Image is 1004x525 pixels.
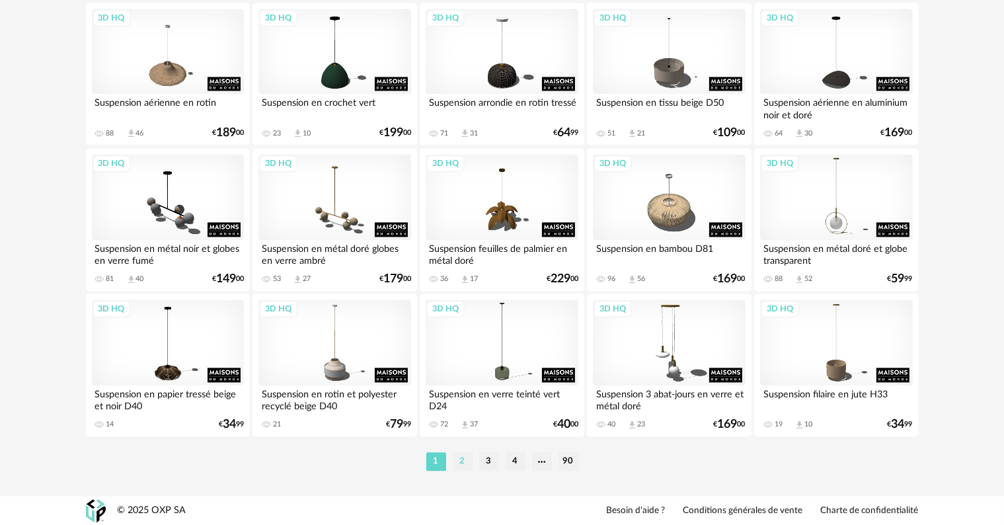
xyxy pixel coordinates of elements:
[794,128,804,138] span: Download icon
[885,128,905,138] span: 169
[714,128,746,138] div: € 00
[775,420,783,429] div: 19
[258,94,410,120] div: Suspension en crochet vert
[607,129,615,138] div: 51
[426,385,578,412] div: Suspension en verre teinté vert D24
[92,240,244,266] div: Suspension en métal noir et globes en verre fumé
[593,385,745,412] div: Suspension 3 abat-jours en verre et métal doré
[273,129,281,138] div: 23
[92,385,244,412] div: Suspension en papier tressé beige et noir D40
[479,452,499,471] li: 3
[587,294,751,436] a: 3D HQ Suspension 3 abat-jours en verre et métal doré 40 Download icon 23 €16900
[627,128,637,138] span: Download icon
[559,452,578,471] li: 90
[259,9,297,26] div: 3D HQ
[754,3,918,145] a: 3D HQ Suspension aérienne en aluminium noir et doré 64 Download icon 30 €16900
[259,300,297,317] div: 3D HQ
[804,274,812,284] div: 52
[426,94,578,120] div: Suspension arrondie en rotin tressé
[106,129,114,138] div: 88
[216,128,236,138] span: 189
[627,274,637,284] span: Download icon
[379,128,411,138] div: € 00
[754,294,918,436] a: 3D HQ Suspension filaire en jute H33 19 Download icon 10 €3499
[273,420,281,429] div: 21
[252,294,416,436] a: 3D HQ Suspension en rotin et polyester recyclé beige D40 21 €7999
[718,274,738,284] span: 169
[714,274,746,284] div: € 00
[86,3,250,145] a: 3D HQ Suspension aérienne en rotin 88 Download icon 46 €18900
[760,385,912,412] div: Suspension filaire en jute H33
[426,9,465,26] div: 3D HQ
[219,420,244,429] div: € 99
[106,274,114,284] div: 81
[470,129,478,138] div: 31
[593,240,745,266] div: Suspension en bambou D81
[637,129,645,138] div: 21
[273,274,281,284] div: 53
[136,129,144,138] div: 46
[888,274,913,284] div: € 99
[136,274,144,284] div: 40
[794,274,804,284] span: Download icon
[718,128,738,138] span: 109
[303,129,311,138] div: 10
[637,420,645,429] div: 23
[258,240,410,266] div: Suspension en métal doré globes en verre ambré
[593,94,745,120] div: Suspension en tissu beige D50
[426,155,465,172] div: 3D HQ
[587,148,751,291] a: 3D HQ Suspension en bambou D81 96 Download icon 56 €16900
[106,420,114,429] div: 14
[760,94,912,120] div: Suspension aérienne en aluminium noir et doré
[718,420,738,429] span: 169
[440,420,448,429] div: 72
[775,129,783,138] div: 64
[252,3,416,145] a: 3D HQ Suspension en crochet vert 23 Download icon 10 €19900
[383,274,403,284] span: 179
[420,3,584,145] a: 3D HQ Suspension arrondie en rotin tressé 71 Download icon 31 €6499
[460,420,470,430] span: Download icon
[804,420,812,429] div: 10
[547,274,578,284] div: € 00
[892,420,905,429] span: 34
[587,3,751,145] a: 3D HQ Suspension en tissu beige D50 51 Download icon 21 €10900
[551,274,570,284] span: 229
[714,420,746,429] div: € 00
[258,385,410,412] div: Suspension en rotin et polyester recyclé beige D40
[440,129,448,138] div: 71
[594,9,632,26] div: 3D HQ
[892,274,905,284] span: 59
[460,274,470,284] span: Download icon
[303,274,311,284] div: 27
[390,420,403,429] span: 79
[216,274,236,284] span: 149
[760,240,912,266] div: Suspension en métal doré et globe transparent
[754,148,918,291] a: 3D HQ Suspension en métal doré et globe transparent 88 Download icon 52 €5999
[252,148,416,291] a: 3D HQ Suspension en métal doré globes en verre ambré 53 Download icon 27 €17900
[212,274,244,284] div: € 00
[426,240,578,266] div: Suspension feuilles de palmier en métal doré
[553,128,578,138] div: € 99
[460,128,470,138] span: Download icon
[470,420,478,429] div: 37
[259,155,297,172] div: 3D HQ
[453,452,473,471] li: 2
[881,128,913,138] div: € 00
[293,128,303,138] span: Download icon
[212,128,244,138] div: € 00
[126,128,136,138] span: Download icon
[426,300,465,317] div: 3D HQ
[92,94,244,120] div: Suspension aérienne en rotin
[126,274,136,284] span: Download icon
[386,420,411,429] div: € 99
[93,9,131,26] div: 3D HQ
[607,505,666,517] a: Besoin d'aide ?
[223,420,236,429] span: 34
[293,274,303,284] span: Download icon
[557,128,570,138] span: 64
[86,294,250,436] a: 3D HQ Suspension en papier tressé beige et noir D40 14 €3499
[93,300,131,317] div: 3D HQ
[594,300,632,317] div: 3D HQ
[379,274,411,284] div: € 00
[594,155,632,172] div: 3D HQ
